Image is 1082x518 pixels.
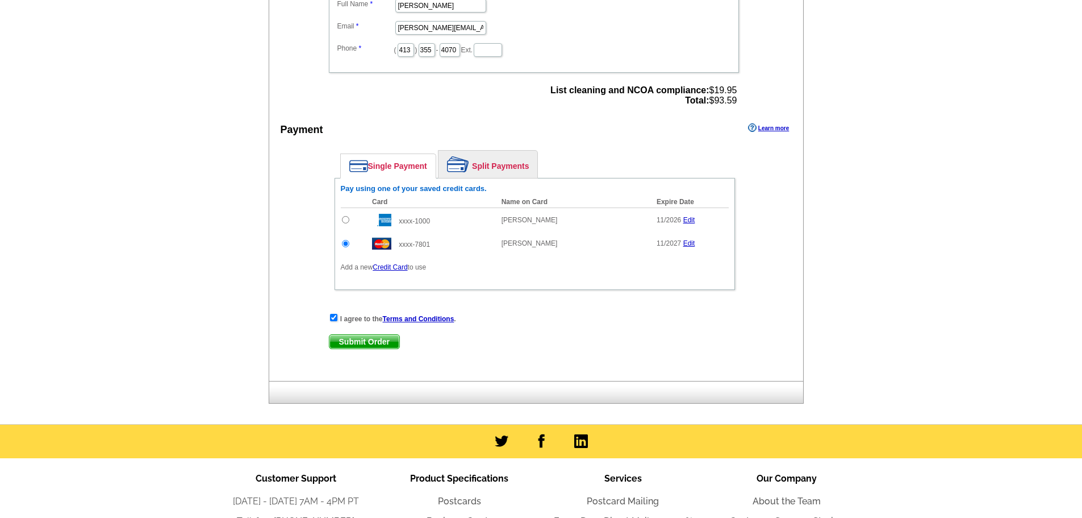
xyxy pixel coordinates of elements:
[683,216,695,224] a: Edit
[748,123,789,132] a: Learn more
[657,239,681,247] span: 11/2027
[281,122,323,138] div: Payment
[685,96,709,105] strong: Total:
[341,154,436,178] a: Single Payment
[657,216,681,224] span: 11/2026
[373,263,407,271] a: Credit Card
[438,151,537,178] a: Split Payments
[341,262,729,272] p: Add a new to use
[550,85,709,95] strong: List cleaning and NCOA compliance:
[502,216,558,224] span: [PERSON_NAME]
[496,196,651,208] th: Name on Card
[399,241,430,248] span: xxxx-7801
[256,473,336,484] span: Customer Support
[366,196,496,208] th: Card
[399,217,430,225] span: xxxx-1000
[447,156,469,172] img: split-payment.png
[329,335,399,349] span: Submit Order
[502,239,558,247] span: [PERSON_NAME]
[335,40,733,58] dd: ( ) - Ext.
[214,495,378,508] li: [DATE] - [DATE] 7AM - 4PM PT
[410,473,508,484] span: Product Specifications
[372,214,391,226] img: amex.gif
[340,315,456,323] strong: I agree to the .
[757,473,817,484] span: Our Company
[438,496,481,507] a: Postcards
[855,254,1082,518] iframe: LiveChat chat widget
[753,496,821,507] a: About the Team
[383,315,454,323] a: Terms and Conditions
[349,160,368,172] img: single-payment.png
[683,239,695,247] a: Edit
[341,184,729,193] h6: Pay using one of your saved credit cards.
[587,496,659,507] a: Postcard Mailing
[651,196,729,208] th: Expire Date
[550,85,737,106] span: $19.95 $93.59
[604,473,642,484] span: Services
[372,238,391,250] img: mast.gif
[337,21,394,31] label: Email
[337,43,394,53] label: Phone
